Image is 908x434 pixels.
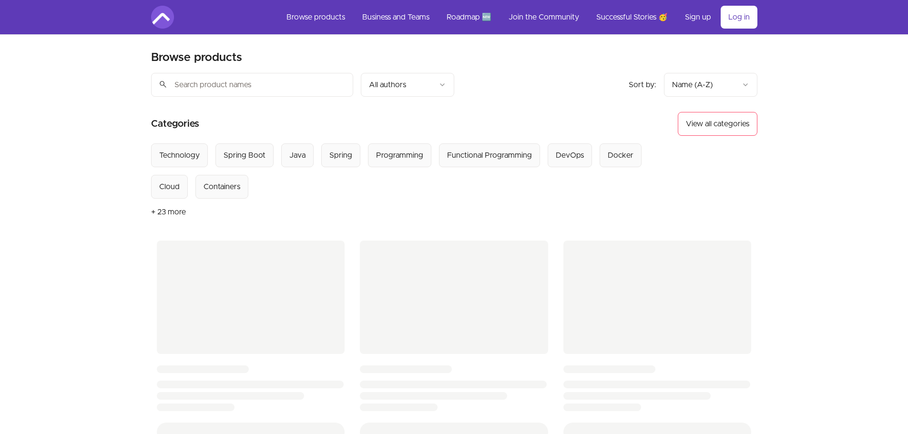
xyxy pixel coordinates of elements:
[151,199,186,225] button: + 23 more
[329,150,352,161] div: Spring
[721,6,757,29] a: Log in
[376,150,423,161] div: Programming
[664,73,757,97] button: Product sort options
[151,73,353,97] input: Search product names
[151,112,199,136] h2: Categories
[204,181,240,192] div: Containers
[289,150,306,161] div: Java
[224,150,265,161] div: Spring Boot
[279,6,757,29] nav: Main
[159,78,167,91] span: search
[678,112,757,136] button: View all categories
[151,50,242,65] h2: Browse products
[608,150,633,161] div: Docker
[501,6,587,29] a: Join the Community
[677,6,719,29] a: Sign up
[439,6,499,29] a: Roadmap 🆕
[361,73,454,97] button: Filter by author
[151,6,174,29] img: Amigoscode logo
[447,150,532,161] div: Functional Programming
[159,181,180,192] div: Cloud
[355,6,437,29] a: Business and Teams
[279,6,353,29] a: Browse products
[556,150,584,161] div: DevOps
[159,150,200,161] div: Technology
[629,81,656,89] span: Sort by:
[589,6,675,29] a: Successful Stories 🥳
